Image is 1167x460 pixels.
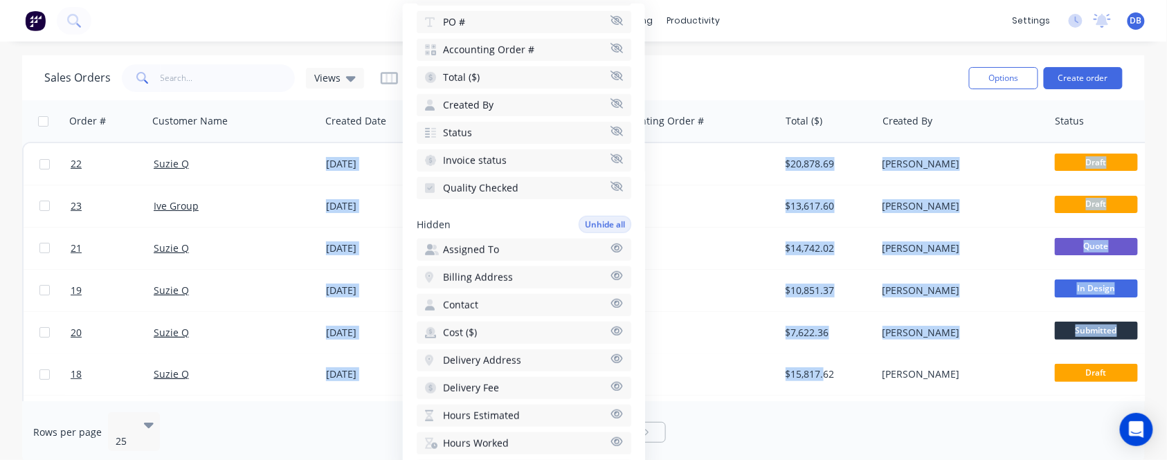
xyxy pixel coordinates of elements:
button: Options [969,67,1038,89]
button: Create order [1044,67,1123,89]
div: [DATE] [326,157,429,171]
a: 17 [71,396,154,437]
div: [PERSON_NAME] [883,157,1036,171]
span: Contact [443,298,478,312]
button: Contact [417,294,631,316]
div: Total ($) [786,114,822,128]
span: Billing Address [443,270,513,284]
a: 19 [71,270,154,311]
span: 23 [71,199,82,213]
div: Accounting Order # [613,114,704,128]
div: [PERSON_NAME] [883,367,1036,381]
div: productivity [660,10,727,31]
a: Suzie Q [154,367,189,380]
div: $15,817.62 [786,367,867,381]
span: Invoice status [443,154,507,167]
div: $10,851.37 [786,284,867,297]
span: Hours Estimated [443,409,520,423]
span: In Design [1055,279,1138,297]
div: [DATE] [326,199,429,213]
span: PO # [443,15,465,29]
span: 19 [71,284,82,297]
div: settings [1006,10,1058,31]
span: Total ($) [443,71,480,84]
div: [PERSON_NAME] [883,199,1036,213]
div: Open Intercom Messenger [1120,413,1153,446]
button: Delivery Address [417,349,631,371]
span: 21 [71,241,82,255]
span: Hours Worked [443,436,509,450]
div: $7,622.36 [786,326,867,340]
span: Cost ($) [443,326,477,340]
button: Delivery Fee [417,377,631,399]
button: Total ($) [417,66,631,89]
span: Draft [1055,364,1138,381]
div: Created Date [325,114,386,128]
button: Unhide all [579,216,631,233]
span: Delivery Fee [443,381,499,395]
div: [DATE] [326,326,429,340]
div: [PERSON_NAME] [883,326,1036,340]
span: Accounting Order # [443,43,534,57]
span: Assigned To [443,243,499,257]
span: Status [443,126,472,140]
div: 25 [116,434,132,448]
div: $13,617.60 [786,199,867,213]
a: Suzie Q [154,157,189,170]
span: Quality Checked [443,181,518,195]
a: 21 [71,228,154,269]
span: Draft [1055,196,1138,213]
button: Hours Estimated [417,405,631,427]
a: 20 [71,312,154,353]
span: Quote [1055,238,1138,255]
a: Suzie Q [154,326,189,339]
div: Order # [69,114,106,128]
div: Customer Name [152,114,228,128]
span: Draft [1055,154,1138,171]
button: Status [417,122,631,144]
button: Billing Address [417,266,631,288]
a: Suzie Q [154,241,189,255]
div: [PERSON_NAME] [883,241,1036,255]
span: Delivery Address [443,353,521,367]
div: [PERSON_NAME] [883,284,1036,297]
button: Created By [417,94,631,116]
div: $14,742.02 [786,241,867,255]
div: Created By [883,114,933,128]
button: Cost ($) [417,322,631,344]
img: Factory [25,10,46,31]
button: Invoice status [417,149,631,172]
div: [DATE] [326,284,429,297]
div: $20,878.69 [786,157,867,171]
span: 18 [71,367,82,381]
input: Search... [161,64,296,92]
a: Ive Group [154,199,199,212]
span: Views [314,71,341,85]
span: DB [1130,15,1142,27]
div: Status [1056,114,1085,128]
a: Suzie Q [154,284,189,297]
button: Accounting Order # [417,39,631,61]
span: Created By [443,98,494,112]
div: [DATE] [326,367,429,381]
a: 18 [71,353,154,395]
div: [DATE] [326,241,429,255]
button: PO # [417,11,631,33]
a: 22 [71,143,154,185]
a: 23 [71,185,154,227]
span: 22 [71,157,82,171]
button: Assigned To [417,239,631,261]
h1: Sales Orders [44,71,111,84]
span: 20 [71,326,82,340]
button: Quality Checked [417,177,631,199]
span: Rows per page [33,425,102,439]
span: Submitted [1055,322,1138,339]
button: Hours Worked [417,432,631,454]
span: Hidden [417,217,451,231]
